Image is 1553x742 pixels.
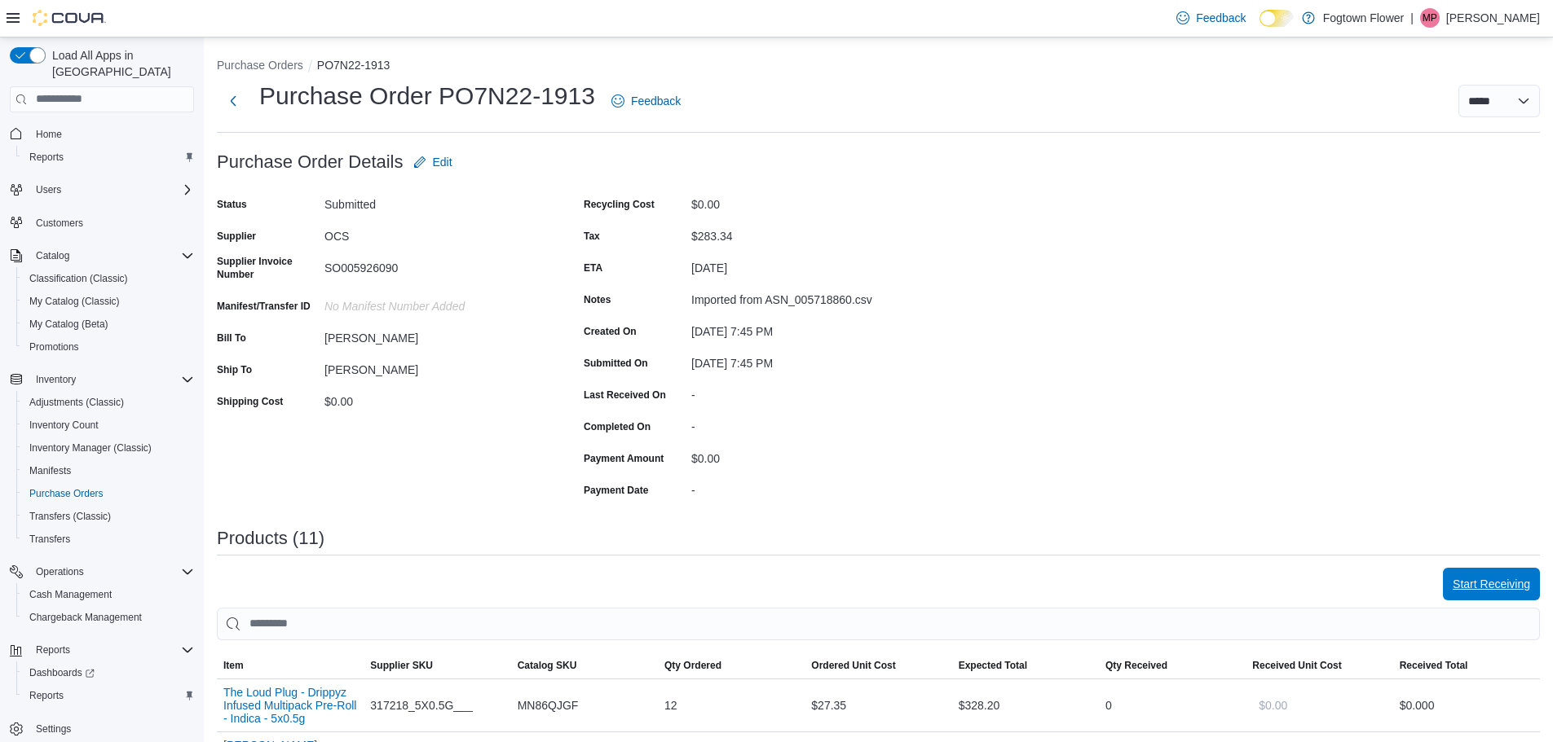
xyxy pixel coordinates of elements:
span: Purchase Orders [29,487,104,500]
span: Catalog SKU [518,659,577,672]
span: Inventory [29,370,194,389]
button: Customers [3,211,201,235]
a: Dashboards [23,663,101,683]
div: Submitted [324,191,543,211]
div: [DATE] 7:45 PM [691,350,910,370]
span: Load All Apps in [GEOGRAPHIC_DATA] [46,47,194,80]
span: Manifests [29,464,71,477]
span: Inventory Manager (Classic) [29,441,152,454]
span: Cash Management [29,588,112,601]
div: $27.35 [805,689,951,722]
span: My Catalog (Classic) [23,292,194,311]
span: MP [1423,8,1437,28]
span: $0.00 [1259,697,1287,713]
label: Notes [584,293,611,306]
button: Promotions [16,336,201,358]
span: Settings [36,722,71,735]
span: 317218_5X0.5G___ [370,696,472,715]
label: Ship To [217,363,252,376]
span: Manifests [23,461,194,481]
label: Bill To [217,331,246,345]
div: 0 [1099,689,1246,722]
button: Manifests [16,459,201,482]
button: Users [3,178,201,201]
a: Adjustments (Classic) [23,393,130,412]
label: Last Received On [584,389,666,402]
button: Received Unit Cost [1246,652,1392,678]
span: Reports [23,686,194,705]
span: Reports [23,147,194,167]
a: Manifests [23,461,77,481]
a: Reports [23,147,70,167]
div: [PERSON_NAME] [324,357,543,376]
div: 12 [658,689,805,722]
div: Imported from ASN_005718860.csv [691,287,910,306]
span: Settings [29,718,194,739]
a: Dashboards [16,661,201,684]
a: Inventory Manager (Classic) [23,438,158,458]
button: Transfers [16,528,201,551]
button: Cash Management [16,583,201,606]
span: Transfers (Classic) [29,510,111,523]
button: Reports [29,640,77,660]
button: Purchase Orders [217,59,303,72]
button: Chargeback Management [16,606,201,629]
a: Cash Management [23,585,118,604]
label: Submitted On [584,357,648,370]
button: Supplier SKU [364,652,510,678]
button: Reports [3,639,201,661]
span: Transfers [29,533,70,546]
span: Inventory [36,373,76,386]
h3: Products (11) [217,529,324,548]
button: Transfers (Classic) [16,505,201,528]
span: Received Unit Cost [1252,659,1341,672]
span: Promotions [23,337,194,357]
span: Catalog [29,246,194,266]
span: Inventory Manager (Classic) [23,438,194,458]
div: SO005926090 [324,255,543,274]
label: ETA [584,261,602,274]
button: Inventory [3,368,201,391]
span: Operations [36,565,84,578]
span: MN86QJGF [518,696,579,715]
span: Received Total [1400,659,1468,672]
div: [PERSON_NAME] [324,325,543,345]
span: Dark Mode [1260,27,1260,28]
span: Qty Received [1105,659,1167,672]
nav: An example of EuiBreadcrumbs [217,57,1540,77]
img: Cova [33,10,106,26]
span: Classification (Classic) [29,272,128,285]
label: Payment Amount [584,452,664,465]
span: Chargeback Management [23,608,194,627]
button: Edit [407,146,459,178]
label: Supplier Invoice Number [217,255,318,281]
span: Operations [29,562,194,582]
span: Customers [36,217,83,230]
div: - [691,477,910,497]
button: Next [217,85,249,117]
div: [DATE] [691,255,910,274]
button: Catalog [3,244,201,267]
button: Reports [16,146,201,169]
span: Adjustments (Classic) [29,396,124,409]
span: Users [29,180,194,200]
div: $0.00 [324,389,543,408]
div: - [691,382,910,402]
label: Completed On [584,420,651,433]
a: Inventory Count [23,415,105,435]
label: Payment Date [584,484,648,497]
a: Feedback [605,85,687,117]
div: OCS [324,223,543,243]
span: Reports [29,151,64,164]
button: Inventory [29,370,82,389]
span: My Catalog (Beta) [23,314,194,334]
div: Manny Putros [1420,8,1440,28]
button: Home [3,122,201,146]
span: Expected Total [959,659,1027,672]
a: Reports [23,686,70,705]
button: The Loud Plug - Drippyz Infused Multipack Pre-Roll - Indica - 5x0.5g [223,686,357,725]
span: Inventory Count [29,419,99,432]
a: My Catalog (Beta) [23,314,115,334]
span: My Catalog (Classic) [29,295,120,308]
span: Purchase Orders [23,484,194,503]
